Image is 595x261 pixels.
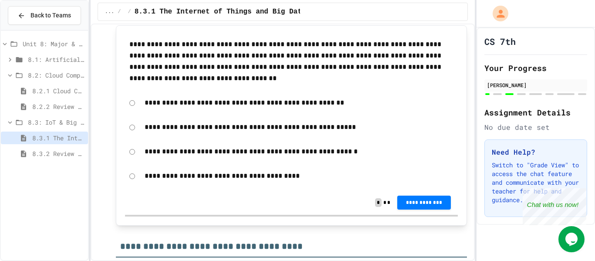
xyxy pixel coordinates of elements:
div: [PERSON_NAME] [487,81,585,89]
button: Back to Teams [8,6,81,25]
span: 8.2: Cloud Computing [28,71,85,80]
div: My Account [483,3,510,24]
span: ... [105,8,115,15]
p: Switch to "Grade View" to access the chat feature and communicate with your teacher for help and ... [492,161,580,204]
h2: Your Progress [484,62,587,74]
iframe: chat widget [523,188,586,225]
h1: CS 7th [484,35,516,47]
div: No due date set [484,122,587,132]
span: Back to Teams [30,11,71,20]
span: / [118,8,121,15]
span: 8.3: IoT & Big Data [28,118,85,127]
span: 8.2.1 Cloud Computing: Transforming the Digital World [32,86,85,95]
h2: Assignment Details [484,106,587,119]
span: 8.3.1 The Internet of Things and Big Data: Our Connected Digital World [135,7,427,17]
span: / [128,8,131,15]
span: Unit 8: Major & Emerging Technologies [23,39,85,48]
span: 8.3.1 The Internet of Things and Big Data: Our Connected Digital World [32,133,85,142]
iframe: chat widget [558,226,586,252]
span: 8.2.2 Review - Cloud Computing [32,102,85,111]
span: 8.3.2 Review - The Internet of Things and Big Data [32,149,85,158]
span: 8.1: Artificial Intelligence Basics [28,55,85,64]
h3: Need Help? [492,147,580,157]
